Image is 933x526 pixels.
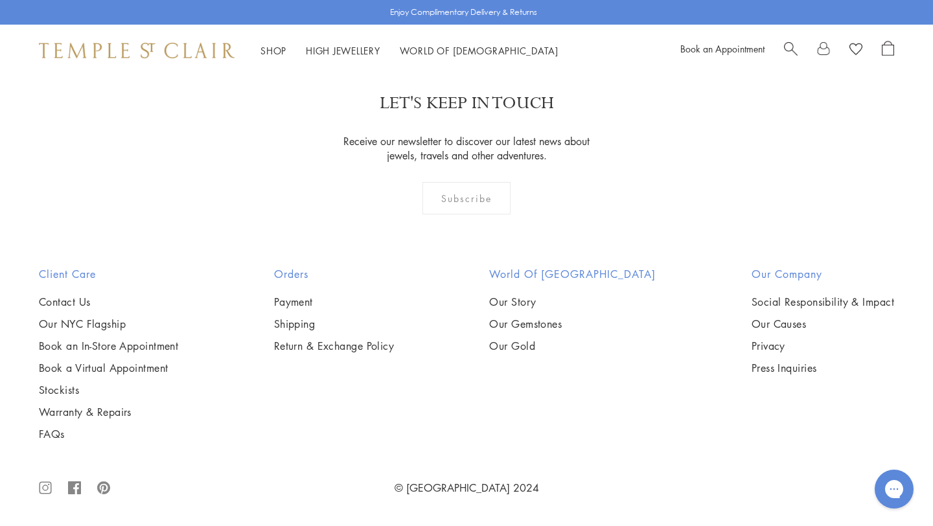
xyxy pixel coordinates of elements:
[39,427,178,441] a: FAQs
[489,295,656,309] a: Our Story
[784,41,798,60] a: Search
[868,465,920,513] iframe: Gorgias live chat messenger
[260,43,559,59] nav: Main navigation
[260,44,286,57] a: ShopShop
[752,361,894,375] a: Press Inquiries
[39,405,178,419] a: Warranty & Repairs
[422,182,511,214] div: Subscribe
[274,295,395,309] a: Payment
[274,339,395,353] a: Return & Exchange Policy
[274,317,395,331] a: Shipping
[752,339,894,353] a: Privacy
[306,44,380,57] a: High JewelleryHigh Jewellery
[395,481,539,495] a: © [GEOGRAPHIC_DATA] 2024
[39,361,178,375] a: Book a Virtual Appointment
[400,44,559,57] a: World of [DEMOGRAPHIC_DATA]World of [DEMOGRAPHIC_DATA]
[380,92,554,115] p: LET'S KEEP IN TOUCH
[274,266,395,282] h2: Orders
[390,6,537,19] p: Enjoy Complimentary Delivery & Returns
[882,41,894,60] a: Open Shopping Bag
[489,317,656,331] a: Our Gemstones
[39,383,178,397] a: Stockists
[39,339,178,353] a: Book an In-Store Appointment
[489,266,656,282] h2: World of [GEOGRAPHIC_DATA]
[39,317,178,331] a: Our NYC Flagship
[489,339,656,353] a: Our Gold
[680,42,765,55] a: Book an Appointment
[39,295,178,309] a: Contact Us
[752,317,894,331] a: Our Causes
[849,41,862,60] a: View Wishlist
[752,266,894,282] h2: Our Company
[752,295,894,309] a: Social Responsibility & Impact
[39,266,178,282] h2: Client Care
[336,134,598,163] p: Receive our newsletter to discover our latest news about jewels, travels and other adventures.
[39,43,235,58] img: Temple St. Clair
